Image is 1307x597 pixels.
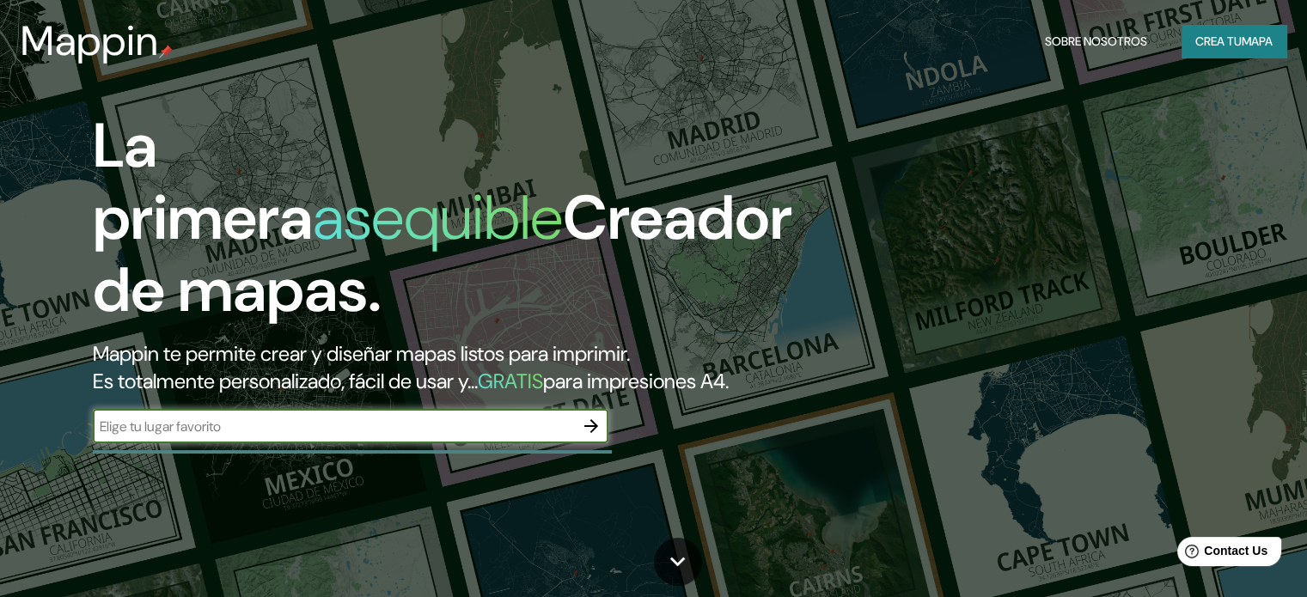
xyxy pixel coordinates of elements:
[21,14,159,68] font: Mappin
[93,178,792,330] font: Creador de mapas.
[93,417,574,436] input: Elige tu lugar favorito
[159,45,173,58] img: pin de mapeo
[1154,530,1288,578] iframe: Help widget launcher
[1195,34,1242,49] font: Crea tu
[478,368,543,394] font: GRATIS
[1038,25,1154,58] button: Sobre nosotros
[313,178,563,258] font: asequible
[1182,25,1286,58] button: Crea tumapa
[543,368,729,394] font: para impresiones A4.
[1242,34,1273,49] font: mapa
[1045,34,1147,49] font: Sobre nosotros
[93,368,478,394] font: Es totalmente personalizado, fácil de usar y...
[93,106,313,258] font: La primera
[93,340,630,367] font: Mappin te permite crear y diseñar mapas listos para imprimir.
